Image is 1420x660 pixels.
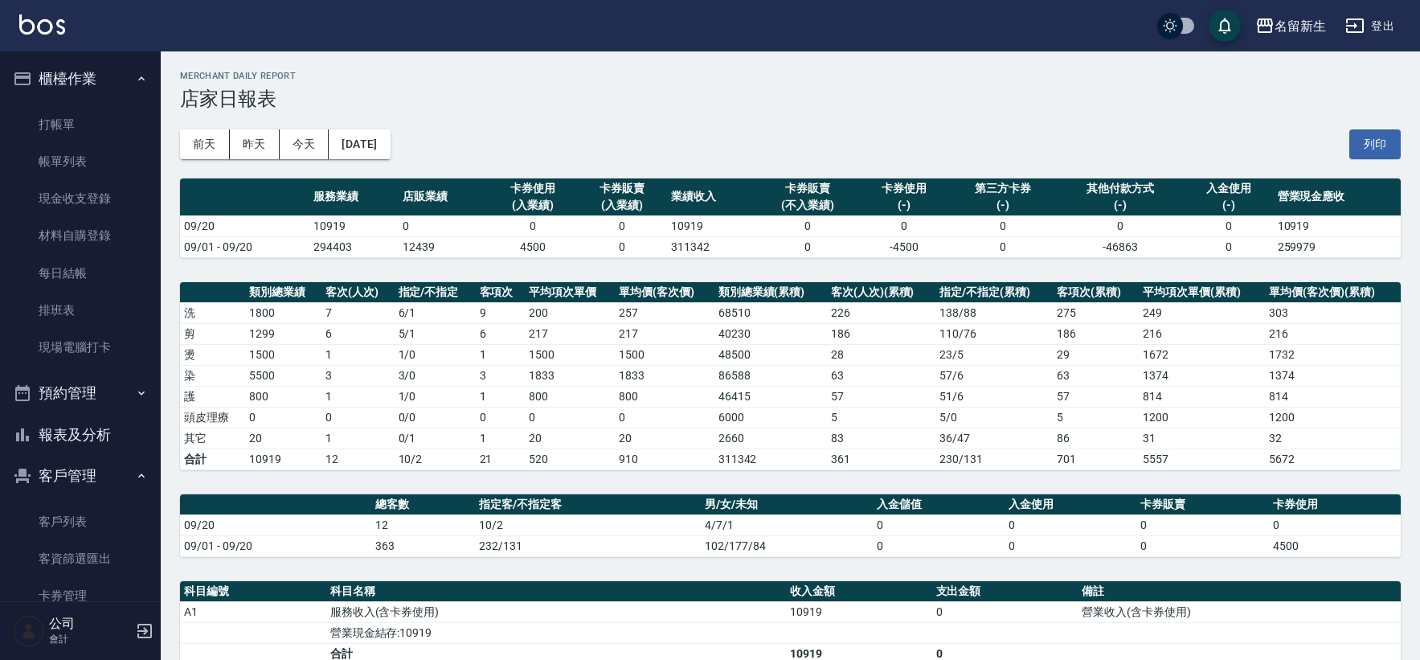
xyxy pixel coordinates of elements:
[1139,365,1265,386] td: 1374
[948,215,1057,236] td: 0
[714,449,827,469] td: 311342
[1265,302,1401,323] td: 303
[859,215,948,236] td: 0
[180,178,1401,258] table: a dense table
[180,88,1401,110] h3: 店家日報表
[863,180,944,197] div: 卡券使用
[321,344,394,365] td: 1
[615,344,714,365] td: 1500
[6,217,154,254] a: 材料自購登錄
[827,386,935,407] td: 57
[859,236,948,257] td: -4500
[6,143,154,180] a: 帳單列表
[180,215,309,236] td: 09/20
[1265,323,1401,344] td: 216
[615,386,714,407] td: 800
[476,323,526,344] td: 6
[827,407,935,428] td: 5
[615,428,714,449] td: 20
[1139,344,1265,365] td: 1672
[1053,407,1139,428] td: 5
[786,581,932,602] th: 收入金額
[525,449,615,469] td: 520
[6,455,154,497] button: 客戶管理
[476,365,526,386] td: 3
[525,386,615,407] td: 800
[1139,282,1265,303] th: 平均項次單價(累積)
[6,414,154,456] button: 報表及分析
[180,581,326,602] th: 科目編號
[582,197,663,214] div: (入業績)
[395,282,476,303] th: 指定/不指定
[49,632,131,646] p: 會計
[1053,323,1139,344] td: 186
[1269,535,1401,556] td: 4500
[321,449,394,469] td: 12
[1053,449,1139,469] td: 701
[180,236,309,257] td: 09/01 - 09/20
[615,365,714,386] td: 1833
[827,282,935,303] th: 客次(人次)(累積)
[245,386,321,407] td: 800
[6,329,154,366] a: 現場電腦打卡
[230,129,280,159] button: 昨天
[395,386,476,407] td: 1 / 0
[582,180,663,197] div: 卡券販賣
[280,129,329,159] button: 今天
[701,514,872,535] td: 4/7/1
[309,215,399,236] td: 10919
[1265,428,1401,449] td: 32
[1349,129,1401,159] button: 列印
[180,282,1401,470] table: a dense table
[399,178,488,216] th: 店販業績
[245,323,321,344] td: 1299
[615,323,714,344] td: 217
[756,236,859,257] td: 0
[1274,236,1401,257] td: 259979
[1274,178,1401,216] th: 營業現金應收
[935,365,1053,386] td: 57 / 6
[6,372,154,414] button: 預約管理
[180,323,245,344] td: 剪
[399,236,488,257] td: 12439
[1053,302,1139,323] td: 275
[476,428,526,449] td: 1
[321,365,394,386] td: 3
[935,386,1053,407] td: 51 / 6
[180,514,371,535] td: 09/20
[1209,10,1241,42] button: save
[1057,236,1184,257] td: -46863
[525,407,615,428] td: 0
[476,386,526,407] td: 1
[827,428,935,449] td: 83
[827,323,935,344] td: 186
[49,616,131,632] h5: 公司
[475,535,701,556] td: 232/131
[489,236,578,257] td: 4500
[714,323,827,344] td: 40230
[180,386,245,407] td: 護
[6,58,154,100] button: 櫃檯作業
[475,514,701,535] td: 10/2
[180,129,230,159] button: 前天
[395,365,476,386] td: 3 / 0
[1136,535,1268,556] td: 0
[935,282,1053,303] th: 指定/不指定(累積)
[321,302,394,323] td: 7
[1249,10,1332,43] button: 名留新生
[476,449,526,469] td: 21
[525,344,615,365] td: 1500
[321,282,394,303] th: 客次(人次)
[1061,197,1180,214] div: (-)
[19,14,65,35] img: Logo
[493,180,574,197] div: 卡券使用
[873,535,1005,556] td: 0
[180,449,245,469] td: 合計
[1265,344,1401,365] td: 1732
[935,344,1053,365] td: 23 / 5
[395,407,476,428] td: 0 / 0
[1139,449,1265,469] td: 5557
[714,282,827,303] th: 類別總業績(累積)
[245,365,321,386] td: 5500
[399,215,488,236] td: 0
